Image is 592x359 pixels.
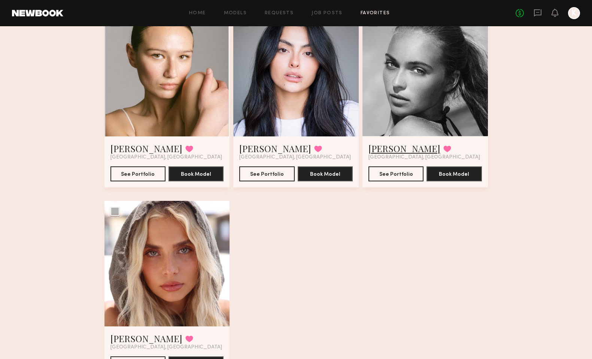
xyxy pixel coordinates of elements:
span: [GEOGRAPHIC_DATA], [GEOGRAPHIC_DATA] [110,344,222,350]
button: See Portfolio [239,166,294,181]
a: K [568,7,580,19]
button: Book Model [169,166,224,181]
a: Favorites [361,11,390,16]
button: Book Model [426,166,482,181]
span: [GEOGRAPHIC_DATA], [GEOGRAPHIC_DATA] [239,154,351,160]
a: Models [224,11,247,16]
a: Book Model [298,171,353,177]
button: Book Model [298,166,353,181]
a: Book Model [426,171,482,177]
a: [PERSON_NAME] [110,332,182,344]
span: [GEOGRAPHIC_DATA], [GEOGRAPHIC_DATA] [110,154,222,160]
a: Job Posts [312,11,343,16]
a: Requests [265,11,294,16]
a: Home [189,11,206,16]
button: See Portfolio [368,166,423,181]
a: Book Model [169,171,224,177]
a: [PERSON_NAME] [239,142,311,154]
a: [PERSON_NAME] [110,142,182,154]
a: [PERSON_NAME] [368,142,440,154]
span: [GEOGRAPHIC_DATA], [GEOGRAPHIC_DATA] [368,154,480,160]
button: See Portfolio [110,166,166,181]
